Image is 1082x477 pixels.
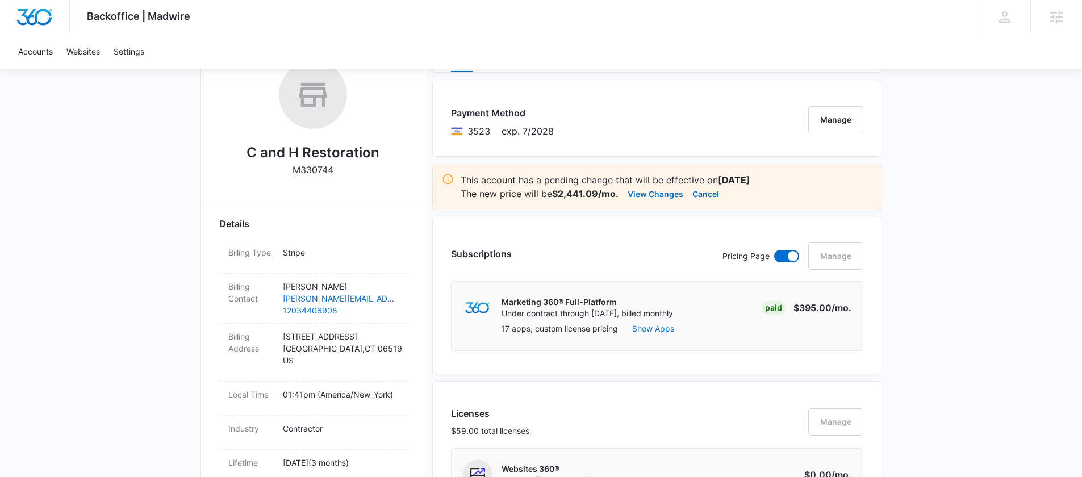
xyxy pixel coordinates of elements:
p: [DATE] ( 3 months ) [283,457,398,468]
dt: Billing Type [228,246,274,258]
img: tab_domain_overview_orange.svg [31,66,40,75]
p: Websites 360® [502,463,659,475]
p: 01:41pm ( America/New_York ) [283,388,398,400]
img: tab_keywords_by_traffic_grey.svg [113,66,122,75]
p: Under contract through [DATE], billed monthly [502,308,673,319]
p: [PERSON_NAME] [283,281,398,292]
span: Visa ending with [467,124,490,138]
h3: Licenses [451,407,529,420]
p: M330744 [293,163,333,177]
div: Domain: [DOMAIN_NAME] [30,30,125,39]
a: Accounts [11,34,60,69]
a: 12034406908 [283,304,398,316]
p: Pricing Page [722,250,770,262]
a: Websites [60,34,107,69]
span: Backoffice | Madwire [87,10,190,22]
p: $395.00 [793,301,851,315]
p: Stripe [283,246,398,258]
button: Cancel [692,187,719,200]
strong: [DATE] [718,174,750,186]
h2: C and H Restoration [247,143,379,163]
dt: Industry [228,422,274,434]
span: Details [219,217,249,231]
img: marketing360Logo [465,302,490,314]
div: Local Time01:41pm (America/New_York) [219,382,407,416]
dt: Billing Contact [228,281,274,304]
h3: Payment Method [451,106,554,120]
img: website_grey.svg [18,30,27,39]
div: v 4.0.25 [32,18,56,27]
span: /mo. [832,302,851,313]
strong: $2,441.09/mo. [552,188,619,199]
p: [STREET_ADDRESS] [GEOGRAPHIC_DATA] , CT 06519 US [283,330,398,366]
p: This account has a pending change that will be effective on [461,173,872,187]
div: Billing Address[STREET_ADDRESS][GEOGRAPHIC_DATA],CT 06519US [219,324,407,382]
span: exp. 7/2028 [502,124,554,138]
p: Marketing 360® Full-Platform [502,296,673,308]
div: Keywords by Traffic [126,67,191,74]
button: Manage [808,106,863,133]
h3: Subscriptions [451,247,512,261]
button: View Changes [628,187,683,200]
div: Billing TypeStripe [219,240,407,274]
p: Contractor [283,422,398,434]
p: 17 apps, custom license pricing [501,323,618,334]
p: The new price will be [461,187,619,200]
a: Settings [107,34,151,69]
div: Billing Contact[PERSON_NAME][PERSON_NAME][EMAIL_ADDRESS][DOMAIN_NAME]12034406908 [219,274,407,324]
a: [PERSON_NAME][EMAIL_ADDRESS][DOMAIN_NAME] [283,292,398,304]
div: Paid [762,301,786,315]
div: IndustryContractor [219,416,407,450]
img: logo_orange.svg [18,18,27,27]
dt: Local Time [228,388,274,400]
dt: Billing Address [228,330,274,354]
button: Show Apps [632,323,674,334]
dt: Lifetime [228,457,274,468]
p: $59.00 total licenses [451,425,529,437]
div: Domain Overview [43,67,102,74]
